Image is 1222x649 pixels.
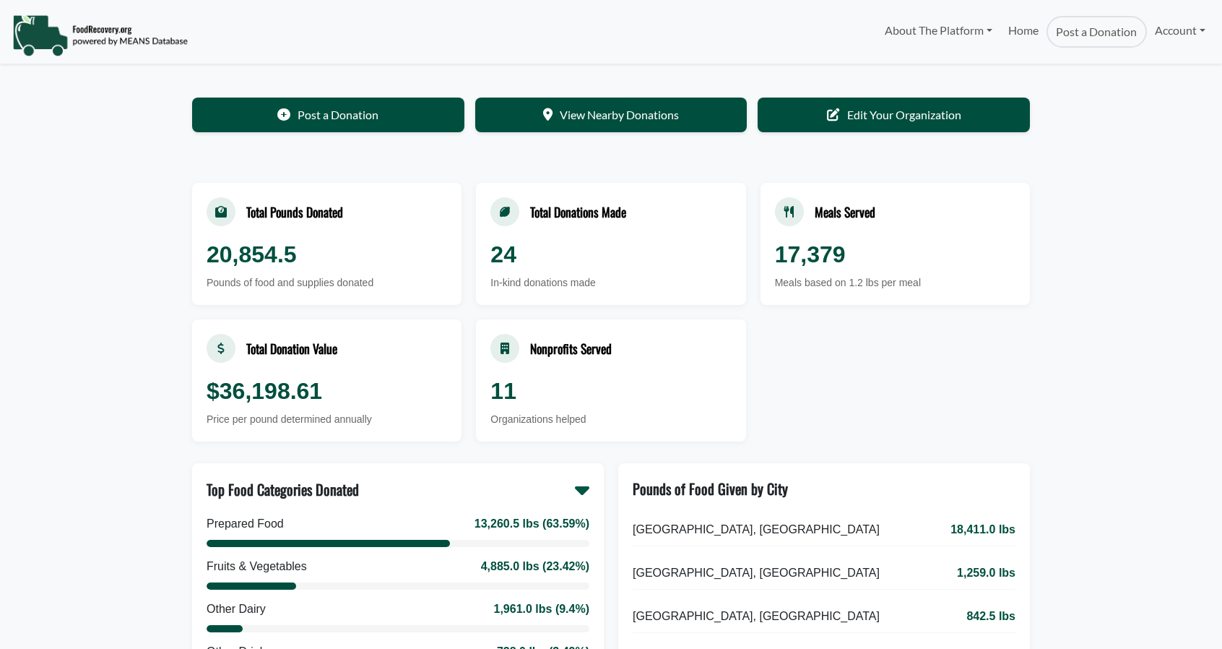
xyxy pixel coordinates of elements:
[246,339,337,358] div: Total Donation Value
[530,202,626,221] div: Total Donations Made
[207,601,266,618] div: Other Dairy
[815,202,875,221] div: Meals Served
[633,521,880,538] span: [GEOGRAPHIC_DATA], [GEOGRAPHIC_DATA]
[207,412,447,427] div: Price per pound determined annually
[957,564,1015,582] span: 1,259.0 lbs
[530,339,612,358] div: Nonprofits Served
[246,202,343,221] div: Total Pounds Donated
[876,16,1000,45] a: About The Platform
[474,515,589,533] div: 13,260.5 lbs (63.59%)
[475,98,747,132] a: View Nearby Donations
[12,14,188,57] img: NavigationLogo_FoodRecovery-91c16205cd0af1ed486a0f1a7774a6544ea792ac00100771e7dd3ec7c0e58e41.png
[1000,16,1046,48] a: Home
[481,558,589,575] div: 4,885.0 lbs (23.42%)
[758,98,1030,132] a: Edit Your Organization
[207,275,447,291] div: Pounds of food and supplies donated
[966,608,1015,625] span: 842.5 lbs
[633,608,880,625] span: [GEOGRAPHIC_DATA], [GEOGRAPHIC_DATA]
[1046,16,1146,48] a: Post a Donation
[490,412,731,427] div: Organizations helped
[1147,16,1213,45] a: Account
[775,275,1015,291] div: Meals based on 1.2 lbs per meal
[207,558,307,575] div: Fruits & Vegetables
[207,515,284,533] div: Prepared Food
[207,374,447,408] div: $36,198.61
[950,521,1015,538] span: 18,411.0 lbs
[490,374,731,408] div: 11
[775,237,1015,272] div: 17,379
[490,237,731,272] div: 24
[192,98,464,132] a: Post a Donation
[207,237,447,272] div: 20,854.5
[493,601,589,618] div: 1,961.0 lbs (9.4%)
[207,478,359,500] div: Top Food Categories Donated
[633,478,788,499] div: Pounds of Food Given by City
[633,564,880,582] span: [GEOGRAPHIC_DATA], [GEOGRAPHIC_DATA]
[490,275,731,291] div: In-kind donations made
